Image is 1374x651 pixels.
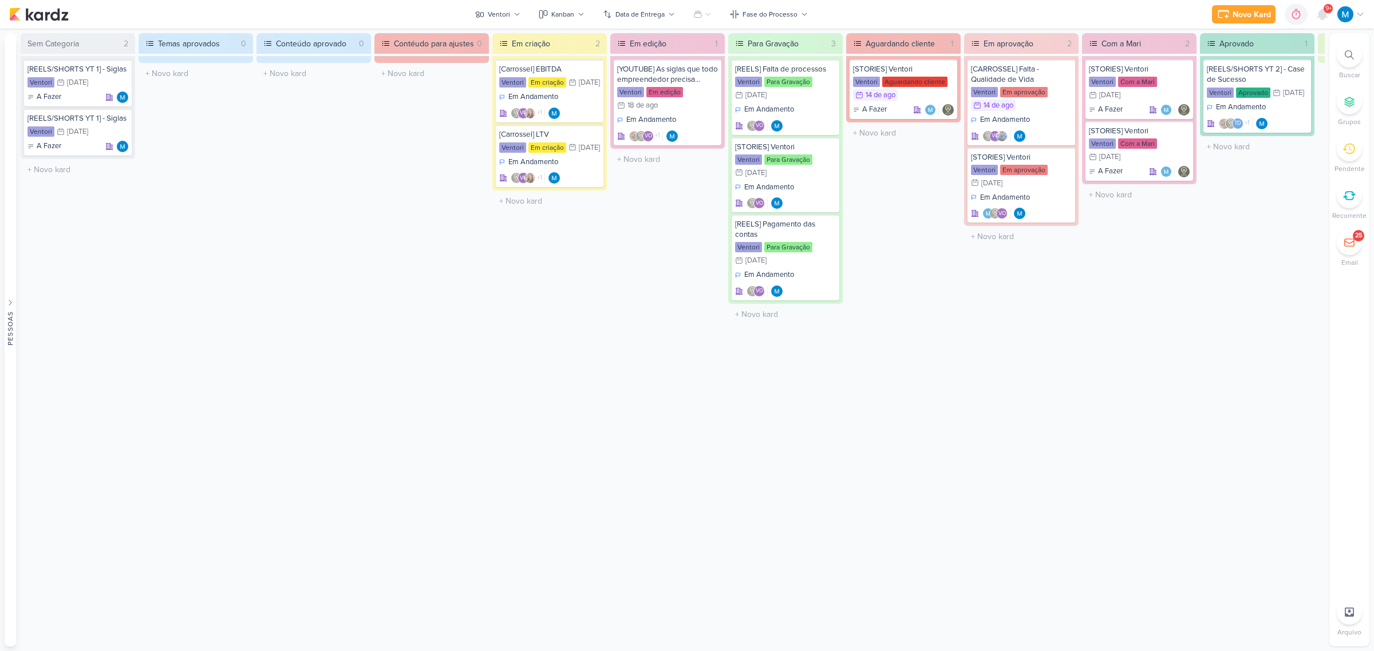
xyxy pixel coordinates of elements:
div: Responsável: MARIANA MIRANDA [117,141,128,152]
div: Em aprovação [1000,87,1048,97]
div: Sem Categoria [27,38,79,50]
div: Em Andamento [499,157,558,168]
input: + Novo kard [966,228,1076,245]
img: Guilherme Savio [996,130,1008,142]
p: Td [1234,121,1241,126]
div: 18 de ago [627,102,658,109]
img: MARIANA MIRANDA [771,197,783,209]
button: Novo Kard [1212,5,1276,23]
div: Em Andamento [735,104,794,116]
div: A Fazer [853,104,887,116]
div: Colaboradores: Leviê Agência de Marketing Digital, Ventori Oficial [747,197,768,209]
div: Ventori [617,87,644,97]
img: MARIANA MIRANDA [925,104,936,116]
div: Colaboradores: Sarah Violante, Leviê Agência de Marketing Digital, Thais de carvalho, Ventori Ofi... [1218,118,1253,129]
p: Em Andamento [744,269,794,281]
div: Colaboradores: Leviê Agência de Marketing Digital, Ventori Oficial, Guilherme Savio [982,130,1010,142]
div: Em aprovação [1000,165,1048,175]
div: Em Andamento [971,114,1030,126]
div: [STORIES] Ventori [1089,126,1190,136]
div: Ventori [853,77,880,87]
div: Responsável: MARIANA MIRANDA [666,130,678,142]
p: Em Andamento [744,104,794,116]
p: Recorrente [1332,211,1367,221]
div: Colaboradores: MARIANA MIRANDA [1160,166,1175,177]
div: Ventori Oficial [753,285,765,297]
img: MARIANA MIRANDA [1160,104,1172,116]
img: MARIANA MIRANDA [666,130,678,142]
div: Aguardando cliente [862,33,951,54]
input: + Novo kard [23,161,133,178]
p: A Fazer [37,92,61,103]
div: Ventori [971,165,998,175]
div: Em criação [528,142,566,153]
div: [STORIES] Ventori [735,142,836,152]
img: MARIANA MIRANDA [1160,166,1172,177]
div: 2 [1185,38,1190,50]
div: Responsável: MARIANA MIRANDA [548,172,560,184]
div: Ventori Oficial [518,108,529,119]
div: [DATE] [67,128,88,136]
span: +1 [1243,118,1250,128]
span: +1 [654,131,660,140]
img: Leviê Agência de Marketing Digital [511,172,522,184]
div: [REELS] Pagamento das contas [735,219,836,240]
div: 2 [595,38,600,50]
img: MARIANA MIRANDA [1337,6,1353,22]
img: Leviê Agência de Marketing Digital [942,104,954,116]
div: 1 [1305,38,1308,50]
img: Leviê Agência de Marketing Digital [1225,118,1237,129]
div: Com a Mari [1118,138,1157,149]
input: + Novo kard [1084,186,1194,203]
div: [DATE] [745,257,767,264]
p: Em Andamento [626,114,676,126]
input: + Novo kard [495,193,605,209]
p: VO [998,211,1006,217]
div: [CARROSSEL] Falta - Qualidade de Vida [971,64,1072,85]
div: 0 [477,38,482,50]
p: Email [1341,257,1358,268]
img: Leviê Agência de Marketing Digital [635,130,647,142]
img: Leviê Agência de Marketing Digital [1178,104,1190,116]
div: [DATE] [745,92,767,99]
div: Colaboradores: Leviê Agência de Marketing Digital, Ventori Oficial [747,285,768,297]
div: Colaboradores: Leviê Agência de Marketing Digital, Ventori Oficial, Franciluce Carvalho, Guilherm... [511,108,545,119]
div: Pessoas [5,311,15,346]
div: [STORIES] Ventori [853,64,954,74]
div: Ventori Oficial [642,130,654,142]
div: Colaboradores: Sarah Violante, Leviê Agência de Marketing Digital, Ventori Oficial, Franciluce Ca... [629,130,663,142]
div: 0 [241,38,246,50]
button: Pessoas [5,33,16,646]
div: [REELS/SHORTS YT 1] - Siglas [27,64,128,74]
div: Ventori Oficial [989,130,1001,142]
div: Ventori [499,142,526,153]
p: Em Andamento [980,192,1030,204]
div: [YOUTUBE] As siglas que todo empreendedor precisa conhecer [617,64,718,85]
div: 1 [715,38,718,50]
div: Ventori [735,77,762,87]
div: Responsável: MARIANA MIRANDA [771,285,783,297]
div: A Fazer [27,92,61,103]
img: Sarah Violante [629,130,640,142]
div: Ventori [27,126,54,137]
div: Responsável: Leviê Agência de Marketing Digital [1178,166,1190,177]
img: MARIANA MIRANDA [1014,208,1025,219]
div: Para Gravação [764,242,812,252]
div: Em Andamento [971,192,1030,204]
img: MARIANA MIRANDA [117,141,128,152]
div: Thais de carvalho [1232,118,1243,129]
div: Em aprovação [980,33,1067,54]
input: + Novo kard [613,151,722,168]
img: Leviê Agência de Marketing Digital [982,130,994,142]
div: 14 de ago [866,92,895,99]
p: Em Andamento [508,157,558,168]
input: + Novo kard [141,65,251,82]
div: [REELS/SHORTS YT 1] - Siglas [27,113,128,124]
p: VO [756,201,763,207]
div: Ventori [1089,138,1116,149]
div: Responsável: MARIANA MIRANDA [771,197,783,209]
div: [REELS] Falta de processos [735,64,836,74]
div: Responsável: MARIANA MIRANDA [771,120,783,132]
div: Aprovado [1216,33,1305,54]
span: +1 [536,108,542,117]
